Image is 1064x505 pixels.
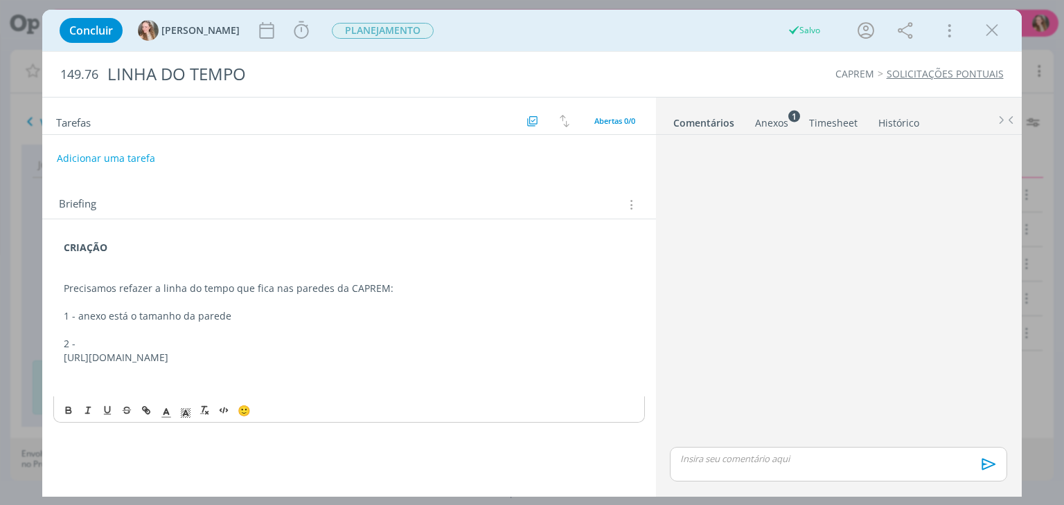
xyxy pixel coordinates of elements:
p: 2 - [64,337,634,351]
a: Histórico [878,110,920,130]
p: [URL][DOMAIN_NAME] [64,351,634,365]
a: SOLICITAÇÕES PONTUAIS [887,67,1004,80]
span: [PERSON_NAME] [161,26,240,35]
div: LINHA DO TEMPO [101,57,605,91]
button: Adicionar uma tarefa [56,146,156,171]
span: Concluir [69,25,113,36]
button: 🙂 [234,402,254,419]
div: dialog [42,10,1021,497]
a: Timesheet [808,110,858,130]
span: 149.76 [60,67,98,82]
span: Cor de Fundo [176,402,195,419]
sup: 1 [788,110,800,122]
button: Concluir [60,18,123,43]
button: PLANEJAMENTO [331,22,434,39]
span: Abertas 0/0 [594,116,635,126]
span: Briefing [59,196,96,214]
img: G [138,20,159,41]
span: Tarefas [56,113,91,129]
img: arrow-down-up.svg [560,115,569,127]
span: Cor do Texto [157,402,176,419]
span: PLANEJAMENTO [332,23,434,39]
a: Comentários [673,110,735,130]
div: Anexos [755,116,788,130]
p: 1 - anexo está o tamanho da parede [64,309,634,323]
p: Precisamos refazer a linha do tempo que fica nas paredes da CAPREM: [64,282,634,295]
div: Salvo [788,24,820,37]
strong: CRIAÇÃO [64,241,107,254]
button: G[PERSON_NAME] [138,20,240,41]
a: CAPREM [835,67,874,80]
span: 🙂 [238,403,251,417]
